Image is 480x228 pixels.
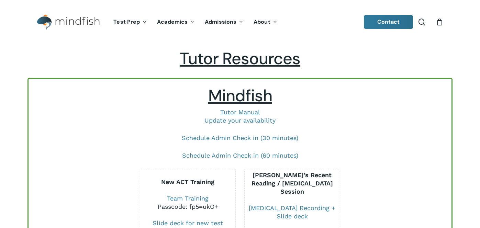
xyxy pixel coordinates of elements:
a: Schedule Admin Check in (60 minutes) [182,152,298,159]
nav: Main Menu [108,9,282,35]
a: About [248,19,282,25]
span: Test Prep [113,18,140,25]
a: Slide deck for new test [153,219,223,227]
a: Schedule Admin Check in (30 minutes) [182,134,298,141]
a: Update your availability [204,117,276,124]
span: Admissions [205,18,236,25]
span: Tutor Resources [180,48,300,69]
a: Test Prep [108,19,152,25]
a: [MEDICAL_DATA] Recording + Slide deck [249,204,335,220]
b: New ACT Training [161,178,214,185]
b: [PERSON_NAME]’s Recent Reading / [MEDICAL_DATA] Session [252,171,333,195]
span: About [254,18,270,25]
span: Contact [377,18,400,25]
a: Academics [152,19,200,25]
header: Main Menu [27,9,453,35]
a: Team Training [167,195,209,202]
a: Contact [364,15,413,29]
a: Cart [436,18,443,26]
span: Academics [157,18,188,25]
div: Passcode: fp5=ukO+ [140,203,235,211]
a: Tutor Manual [220,109,260,116]
span: Mindfish [208,85,272,106]
a: Admissions [200,19,248,25]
